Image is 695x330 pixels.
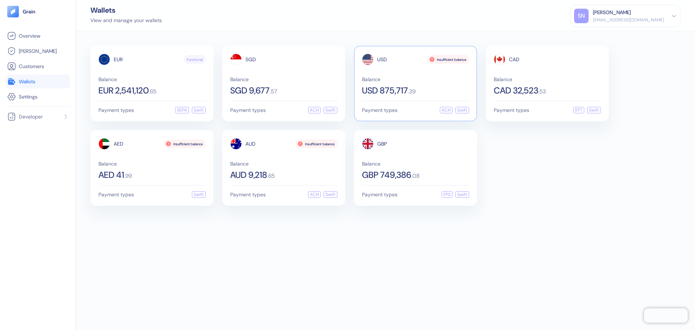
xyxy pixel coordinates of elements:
span: . 57 [270,89,277,95]
div: Swift [192,191,206,198]
span: . 39 [408,89,416,95]
div: SEPA [175,107,189,113]
div: Wallets [90,7,162,14]
a: Settings [7,92,68,101]
span: Balance [230,77,337,82]
div: SN [574,9,589,23]
span: . 99 [124,173,132,179]
span: Payment types [362,192,397,197]
span: EUR [114,57,123,62]
span: Balance [98,77,206,82]
div: ACH [308,191,321,198]
span: Balance [230,161,337,166]
span: Balance [98,161,206,166]
div: Swift [324,107,337,113]
span: Balance [362,77,469,82]
span: CAD [509,57,519,62]
span: Wallets [19,78,35,85]
span: Payment types [362,108,397,113]
div: [EMAIL_ADDRESS][DOMAIN_NAME] [593,17,664,23]
span: AUD [245,141,256,146]
div: Swift [455,191,469,198]
span: AED [114,141,123,146]
div: Swift [587,107,601,113]
img: logo-tablet-V2.svg [7,6,19,17]
div: [PERSON_NAME] [593,9,631,16]
span: Developer [19,113,43,120]
a: [PERSON_NAME] [7,47,68,55]
span: . 65 [267,173,275,179]
span: . 53 [538,89,546,95]
a: Customers [7,62,68,71]
span: . 65 [149,89,156,95]
span: Settings [19,93,38,100]
span: Customers [19,63,44,70]
span: Payment types [98,108,134,113]
span: CAD 32,523 [494,86,538,95]
div: FPS [442,191,452,198]
div: Swift [455,107,469,113]
span: Payment types [98,192,134,197]
div: EFT [573,107,584,113]
span: Payment types [230,192,266,197]
span: EUR 2,541,120 [98,86,149,95]
span: . 08 [411,173,420,179]
a: Overview [7,32,68,40]
div: Insufficient balance [164,139,206,148]
div: ACH [440,107,452,113]
span: Payment types [230,108,266,113]
span: Payment types [494,108,529,113]
div: ACH [308,107,321,113]
img: logo [22,9,36,14]
span: AED 41 [98,171,124,179]
div: Swift [324,191,337,198]
span: Balance [494,77,601,82]
span: Balance [362,161,469,166]
iframe: Chatra live chat [644,308,688,323]
div: Swift [192,107,206,113]
span: SGD 9,677 [230,86,270,95]
span: Functional [187,57,203,62]
span: [PERSON_NAME] [19,47,57,55]
span: USD 875,717 [362,86,408,95]
span: GBP [377,141,387,146]
span: AUD 9,218 [230,171,267,179]
span: USD [377,57,387,62]
a: Wallets [7,77,68,86]
div: Insufficient balance [427,55,469,64]
div: View and manage your wallets [90,17,162,24]
div: Insufficient balance [296,139,337,148]
span: SGD [245,57,256,62]
span: GBP 749,386 [362,171,411,179]
span: Overview [19,32,40,39]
